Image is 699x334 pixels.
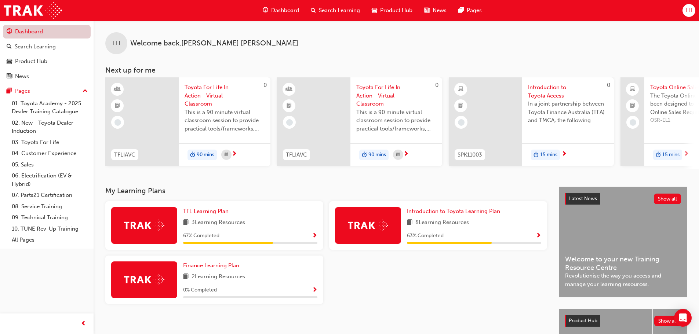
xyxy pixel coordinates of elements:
[684,151,689,158] span: next-icon
[9,190,91,201] a: 07. Parts21 Certification
[311,6,316,15] span: search-icon
[183,272,189,282] span: book-icon
[607,82,610,88] span: 0
[534,150,539,160] span: duration-icon
[458,6,464,15] span: pages-icon
[433,6,447,15] span: News
[4,2,62,19] img: Trak
[7,88,12,95] span: pages-icon
[183,261,242,270] a: Finance Learning Plan
[407,208,500,214] span: Introduction to Toyota Learning Plan
[7,29,12,35] span: guage-icon
[183,208,229,214] span: TFL Learning Plan
[114,119,121,126] span: learningRecordVerb_NONE-icon
[536,231,541,241] button: Show Progress
[312,287,317,294] span: Show Progress
[232,151,237,158] span: next-icon
[7,44,12,50] span: search-icon
[183,286,217,294] span: 0 % Completed
[15,43,56,51] div: Search Learning
[130,39,298,48] span: Welcome back , [PERSON_NAME] [PERSON_NAME]
[559,187,687,297] a: Latest NewsShow allWelcome to your new Training Resource CentreRevolutionise the way you access a...
[630,85,635,94] span: laptop-icon
[630,101,635,111] span: booktick-icon
[656,150,661,160] span: duration-icon
[287,85,292,94] span: learningResourceType_INSTRUCTOR_LED-icon
[263,6,268,15] span: guage-icon
[424,6,430,15] span: news-icon
[9,98,91,117] a: 01. Toyota Academy - 2025 Dealer Training Catalogue
[113,39,120,48] span: LH
[312,231,317,241] button: Show Progress
[9,223,91,235] a: 10. TUNE Rev-Up Training
[380,6,412,15] span: Product Hub
[319,6,360,15] span: Search Learning
[569,195,597,202] span: Latest News
[654,194,681,204] button: Show all
[15,87,30,95] div: Pages
[348,220,388,231] img: Trak
[305,3,366,18] a: search-iconSearch Learning
[449,77,614,166] a: 0SPK11003Introduction to Toyota AccessIn a joint partnership between Toyota Finance Australia (TF...
[3,40,91,54] a: Search Learning
[185,108,265,133] span: This is a 90 minute virtual classroom session to provide practical tools/frameworks, behaviours a...
[312,286,317,295] button: Show Progress
[415,218,469,227] span: 8 Learning Resources
[9,201,91,212] a: 08. Service Training
[654,316,682,326] button: Show all
[682,4,695,17] button: LH
[356,83,436,108] span: Toyota For Life In Action - Virtual Classroom
[561,151,567,158] span: next-icon
[9,148,91,159] a: 04. Customer Experience
[114,151,135,159] span: TFLIAVC
[3,55,91,68] a: Product Hub
[81,319,86,329] span: prev-icon
[3,70,91,83] a: News
[9,137,91,148] a: 03. Toyota For Life
[183,218,189,227] span: book-icon
[115,85,120,94] span: learningResourceType_INSTRUCTOR_LED-icon
[9,212,91,223] a: 09. Technical Training
[9,234,91,246] a: All Pages
[368,151,386,159] span: 90 mins
[183,262,239,269] span: Finance Learning Plan
[286,151,307,159] span: TFLIAVC
[15,57,47,66] div: Product Hub
[7,58,12,65] span: car-icon
[458,85,463,94] span: learningResourceType_ELEARNING-icon
[183,207,232,216] a: TFL Learning Plan
[83,87,88,96] span: up-icon
[9,117,91,137] a: 02. New - Toyota Dealer Induction
[418,3,452,18] a: news-iconNews
[3,23,91,84] button: DashboardSearch LearningProduct HubNews
[15,72,29,81] div: News
[263,82,267,88] span: 0
[467,6,482,15] span: Pages
[458,119,465,126] span: learningRecordVerb_NONE-icon
[536,233,541,239] span: Show Progress
[685,6,692,15] span: LH
[407,207,503,216] a: Introduction to Toyota Learning Plan
[7,73,12,80] span: news-icon
[630,119,636,126] span: learningRecordVerb_NONE-icon
[105,77,270,166] a: 0TFLIAVCToyota For Life In Action - Virtual ClassroomThis is a 90 minute virtual classroom sessio...
[458,101,463,111] span: booktick-icon
[435,82,438,88] span: 0
[362,150,367,160] span: duration-icon
[115,101,120,111] span: booktick-icon
[312,233,317,239] span: Show Progress
[403,151,409,158] span: next-icon
[565,272,681,288] span: Revolutionise the way you access and manage your learning resources.
[124,274,164,285] img: Trak
[197,151,214,159] span: 90 mins
[662,151,680,159] span: 15 mins
[3,84,91,98] button: Pages
[674,309,692,327] div: Open Intercom Messenger
[366,3,418,18] a: car-iconProduct Hub
[287,101,292,111] span: booktick-icon
[565,193,681,205] a: Latest NewsShow all
[271,6,299,15] span: Dashboard
[458,151,482,159] span: SPK11003
[192,272,245,282] span: 2 Learning Resources
[565,255,681,272] span: Welcome to your new Training Resource Centre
